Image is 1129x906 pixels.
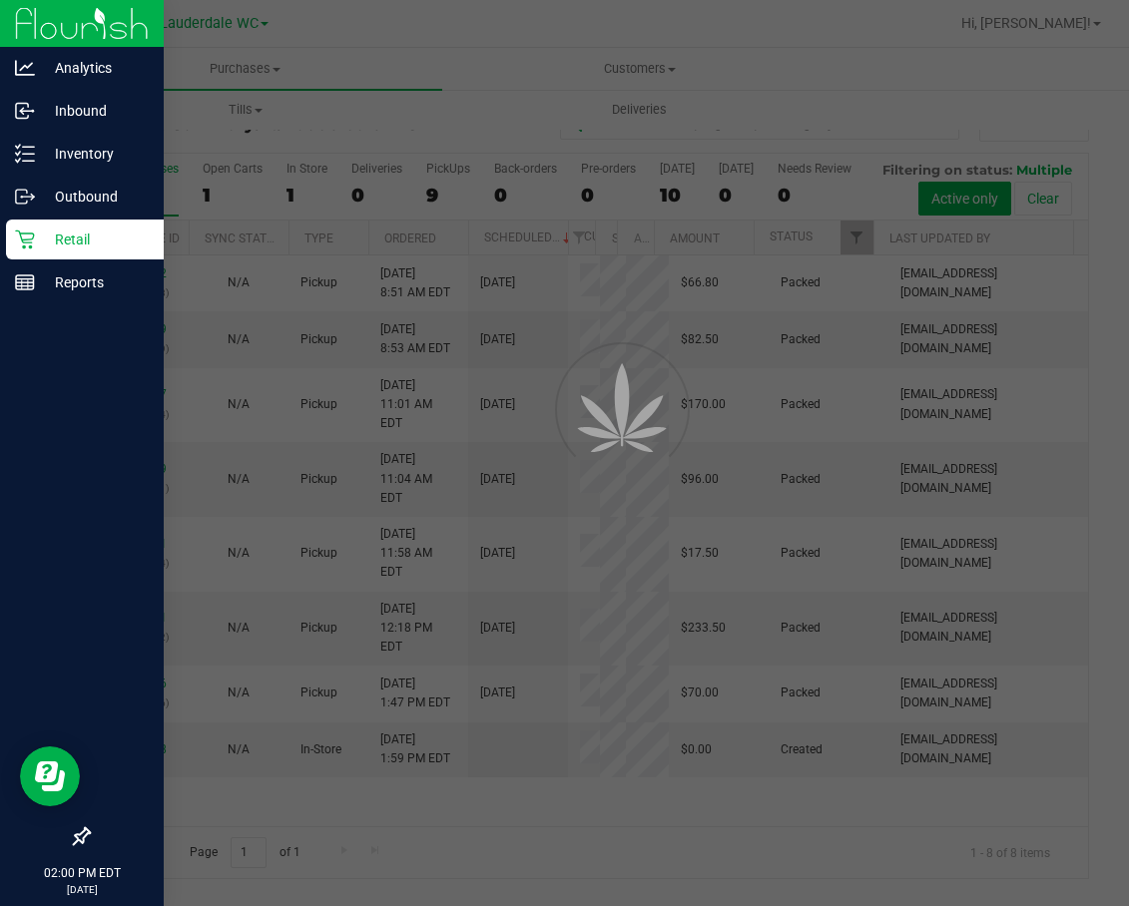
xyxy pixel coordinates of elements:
inline-svg: Reports [15,272,35,292]
inline-svg: Inventory [15,144,35,164]
p: Reports [35,270,155,294]
inline-svg: Analytics [15,58,35,78]
iframe: Resource center [20,746,80,806]
inline-svg: Retail [15,229,35,249]
inline-svg: Outbound [15,187,35,207]
inline-svg: Inbound [15,101,35,121]
p: Retail [35,227,155,251]
p: Analytics [35,56,155,80]
p: Inventory [35,142,155,166]
p: 02:00 PM EDT [9,864,155,882]
p: Inbound [35,99,155,123]
p: [DATE] [9,882,155,897]
p: Outbound [35,185,155,209]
